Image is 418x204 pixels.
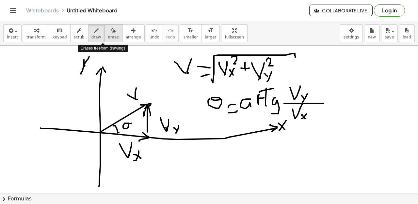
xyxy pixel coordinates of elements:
[309,5,373,16] button: Collaborate Live
[150,35,159,39] span: undo
[201,24,220,42] button: format_sizelarger
[166,35,175,39] span: redo
[364,24,380,42] button: new
[374,4,405,17] button: Log in
[70,24,88,42] button: scrub
[225,35,244,39] span: fullscreen
[151,27,157,35] i: undo
[403,35,411,39] span: load
[23,24,49,42] button: transform
[104,24,122,42] button: erase
[146,24,163,42] button: undoundo
[168,27,174,35] i: redo
[180,24,201,42] button: format_sizesmaller
[381,24,398,42] button: save
[56,27,63,35] i: keyboard
[91,35,101,39] span: draw
[187,27,194,35] i: format_size
[122,24,145,42] button: arrange
[49,24,71,42] button: keyboardkeypad
[340,24,363,42] button: settings
[184,35,198,39] span: smaller
[221,24,247,42] button: fullscreen
[26,35,46,39] span: transform
[3,24,22,42] button: insert
[399,24,415,42] button: load
[74,35,85,39] span: scrub
[126,35,141,39] span: arrange
[26,7,59,14] a: Whiteboards
[385,35,394,39] span: save
[88,24,105,42] button: draw
[368,35,376,39] span: new
[8,5,18,16] button: Toggle navigation
[163,24,179,42] button: redoredo
[344,35,359,39] span: settings
[78,45,128,52] div: Erases freeform drawings
[205,35,216,39] span: larger
[315,7,367,13] span: Collaborate Live
[108,35,119,39] span: erase
[207,27,214,35] i: format_size
[7,35,18,39] span: insert
[53,35,67,39] span: keypad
